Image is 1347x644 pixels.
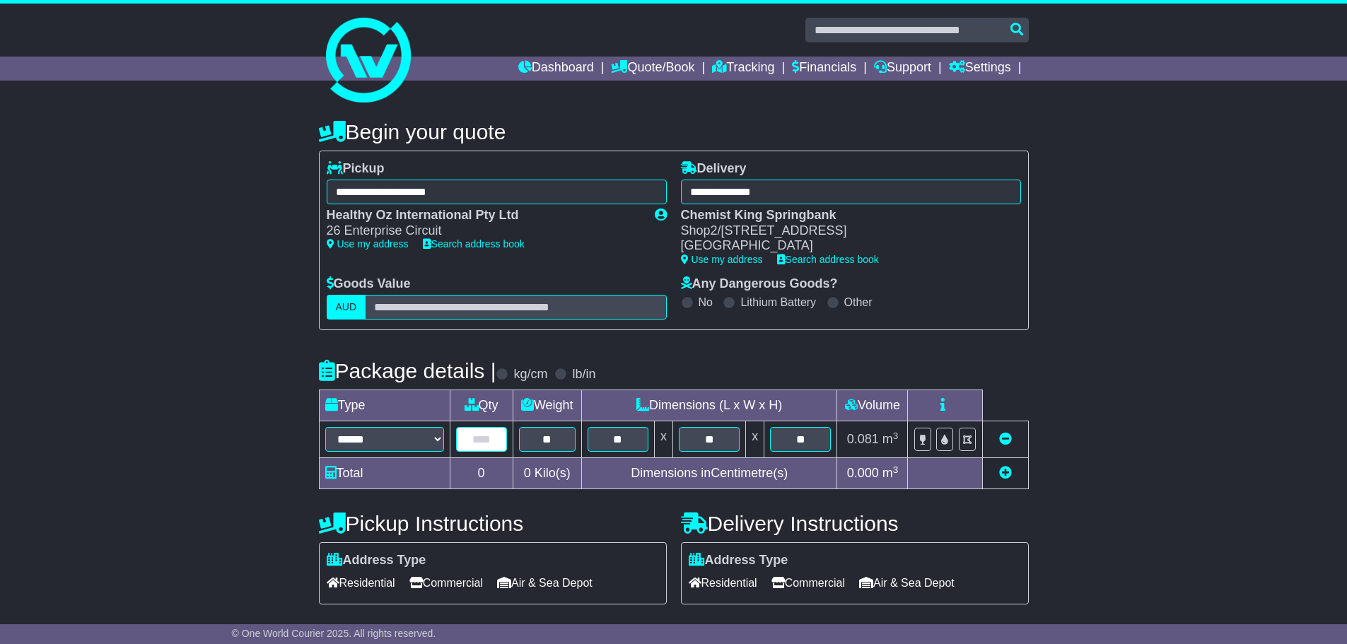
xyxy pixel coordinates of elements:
[423,238,525,250] a: Search address book
[999,432,1012,446] a: Remove this item
[740,295,816,309] label: Lithium Battery
[327,276,411,292] label: Goods Value
[999,466,1012,480] a: Add new item
[712,57,774,81] a: Tracking
[327,238,409,250] a: Use my address
[859,572,955,594] span: Air & Sea Depot
[450,458,513,489] td: 0
[327,572,395,594] span: Residential
[681,276,838,292] label: Any Dangerous Goods?
[771,572,845,594] span: Commercial
[882,466,899,480] span: m
[746,421,764,458] td: x
[319,458,450,489] td: Total
[518,57,594,81] a: Dashboard
[611,57,694,81] a: Quote/Book
[681,161,747,177] label: Delivery
[893,464,899,475] sup: 3
[319,359,496,382] h4: Package details |
[681,238,1007,254] div: [GEOGRAPHIC_DATA]
[327,208,641,223] div: Healthy Oz International Pty Ltd
[497,572,593,594] span: Air & Sea Depot
[792,57,856,81] a: Financials
[327,553,426,568] label: Address Type
[327,223,641,239] div: 26 Enterprise Circuit
[844,295,873,309] label: Other
[777,254,879,265] a: Search address book
[327,295,366,320] label: AUD
[319,390,450,421] td: Type
[513,390,581,421] td: Weight
[327,161,385,177] label: Pickup
[847,432,879,446] span: 0.081
[893,431,899,441] sup: 3
[681,223,1007,239] div: Shop2/[STREET_ADDRESS]
[513,367,547,382] label: kg/cm
[681,254,763,265] a: Use my address
[232,628,436,639] span: © One World Courier 2025. All rights reserved.
[689,572,757,594] span: Residential
[655,421,673,458] td: x
[837,390,908,421] td: Volume
[409,572,483,594] span: Commercial
[319,120,1029,144] h4: Begin your quote
[581,390,837,421] td: Dimensions (L x W x H)
[681,208,1007,223] div: Chemist King Springbank
[689,553,788,568] label: Address Type
[699,295,713,309] label: No
[681,512,1029,535] h4: Delivery Instructions
[319,512,667,535] h4: Pickup Instructions
[581,458,837,489] td: Dimensions in Centimetre(s)
[513,458,581,489] td: Kilo(s)
[874,57,931,81] a: Support
[847,466,879,480] span: 0.000
[572,367,595,382] label: lb/in
[949,57,1011,81] a: Settings
[450,390,513,421] td: Qty
[524,466,531,480] span: 0
[882,432,899,446] span: m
